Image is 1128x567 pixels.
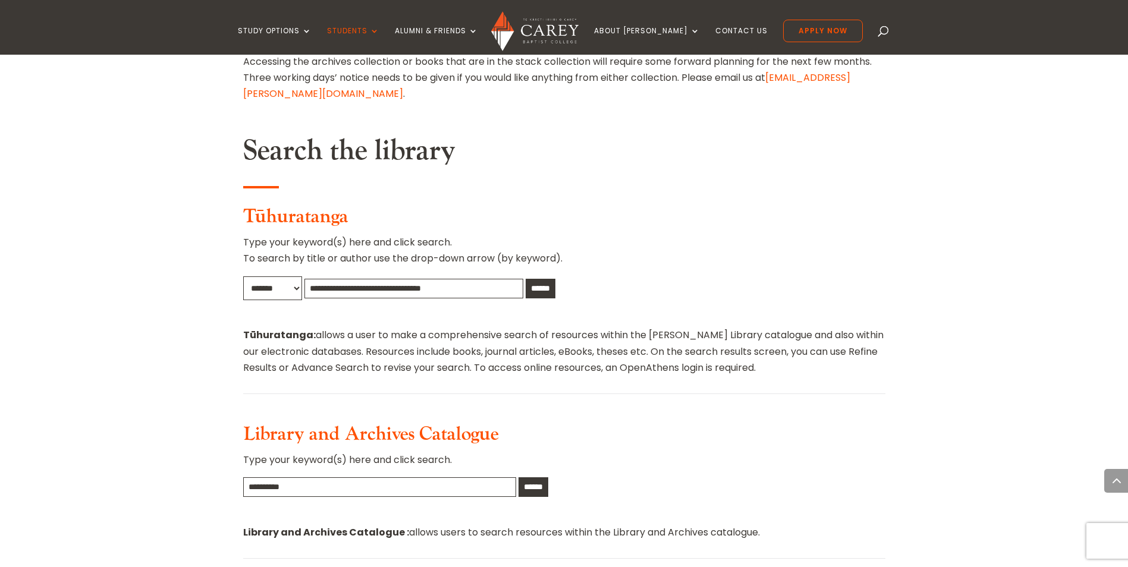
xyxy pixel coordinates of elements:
[594,27,700,55] a: About [PERSON_NAME]
[327,27,379,55] a: Students
[243,134,885,174] h2: Search the library
[395,27,478,55] a: Alumni & Friends
[238,27,312,55] a: Study Options
[243,234,885,276] p: Type your keyword(s) here and click search. To search by title or author use the drop-down arrow ...
[243,452,885,477] p: Type your keyword(s) here and click search.
[243,328,316,342] strong: Tūhuratanga:
[243,423,885,452] h3: Library and Archives Catalogue
[715,27,768,55] a: Contact Us
[491,11,579,51] img: Carey Baptist College
[243,525,409,539] strong: Library and Archives Catalogue :
[243,53,885,102] p: Accessing the archives collection or books that are in the stack collection will require some for...
[243,524,885,540] p: allows users to search resources within the Library and Archives catalogue.
[783,20,863,42] a: Apply Now
[243,206,885,234] h3: Tūhuratanga
[243,327,885,376] p: allows a user to make a comprehensive search of resources within the [PERSON_NAME] Library catalo...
